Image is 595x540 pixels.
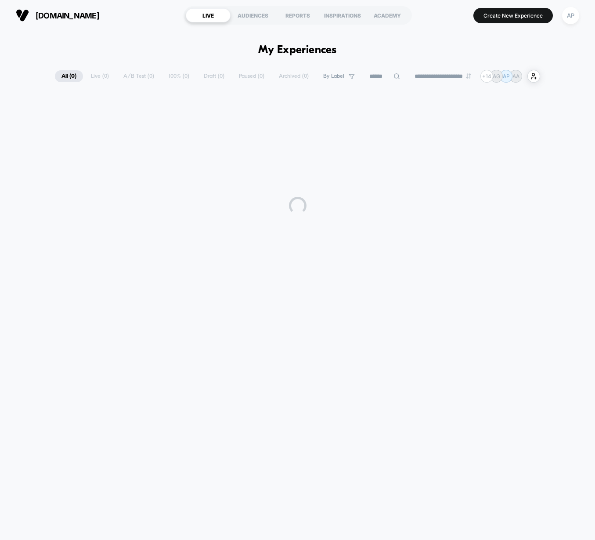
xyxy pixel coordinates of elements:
[473,8,553,23] button: Create New Experience
[480,70,493,83] div: + 14
[562,7,579,24] div: AP
[258,44,337,57] h1: My Experiences
[55,70,83,82] span: All ( 0 )
[231,8,275,22] div: AUDIENCES
[512,73,519,80] p: AA
[466,73,471,79] img: end
[559,7,582,25] button: AP
[16,9,29,22] img: Visually logo
[275,8,320,22] div: REPORTS
[503,73,510,80] p: AP
[320,8,365,22] div: INSPIRATIONS
[36,11,99,20] span: [DOMAIN_NAME]
[13,8,102,22] button: [DOMAIN_NAME]
[323,73,344,80] span: By Label
[365,8,410,22] div: ACADEMY
[186,8,231,22] div: LIVE
[493,73,500,80] p: AG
